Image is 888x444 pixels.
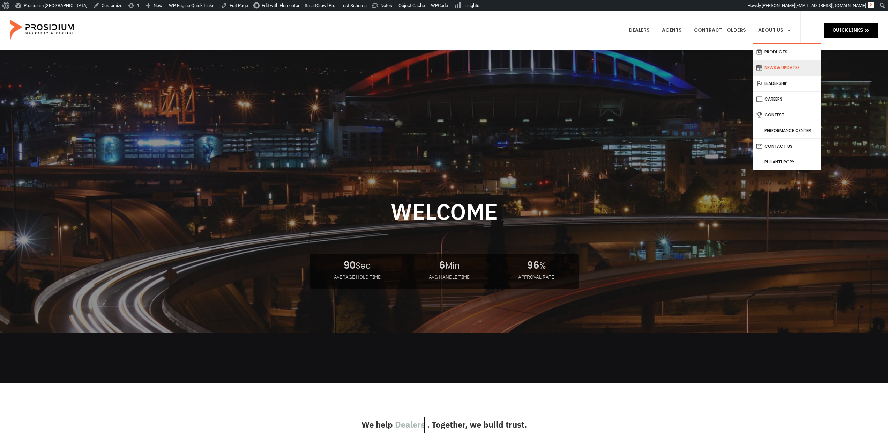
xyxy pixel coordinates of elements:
a: Quick Links [824,23,878,38]
span: Quick Links [833,26,863,35]
span: [PERSON_NAME][EMAIL_ADDRESS][DOMAIN_NAME] [762,3,866,8]
ul: About Us [753,43,821,170]
span: . Together, we build trust. [427,417,527,433]
a: Leadership [753,76,821,91]
span: Insights [463,3,479,8]
a: Performance Center [753,123,821,138]
nav: Menu [624,17,797,43]
a: About Us [753,17,797,43]
a: Dealers [624,17,655,43]
a: Contract Holders [689,17,751,43]
span: We help [361,417,393,433]
span: Edit with Elementor [262,3,299,8]
a: Philanthropy [753,154,821,170]
a: Contest [753,107,821,123]
a: Products [753,44,821,60]
a: Careers [753,92,821,107]
a: News & Updates [753,60,821,75]
a: Agents [657,17,687,43]
a: Contact Us [753,139,821,154]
